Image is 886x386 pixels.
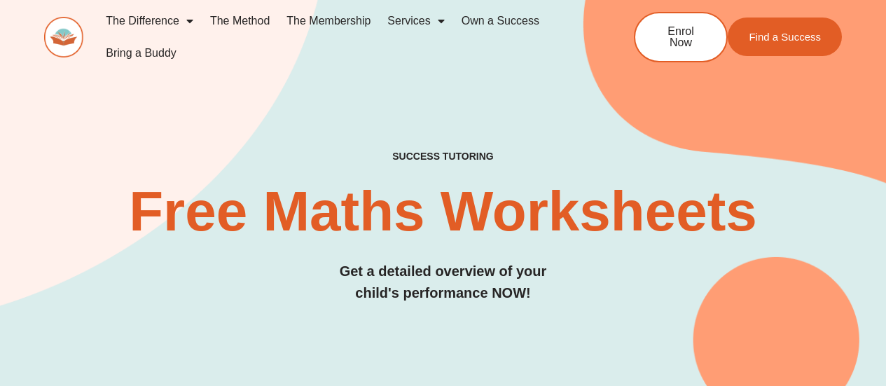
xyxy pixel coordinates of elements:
[97,5,202,37] a: The Difference
[728,18,842,56] a: Find a Success
[749,32,821,42] span: Find a Success
[97,5,588,69] nav: Menu
[453,5,548,37] a: Own a Success
[656,26,705,48] span: Enrol Now
[44,184,842,240] h2: Free Maths Worksheets​
[634,12,728,62] a: Enrol Now
[202,5,278,37] a: The Method
[44,151,842,163] h4: SUCCESS TUTORING​
[97,37,185,69] a: Bring a Buddy
[278,5,379,37] a: The Membership
[44,261,842,304] h3: Get a detailed overview of your child's performance NOW!
[379,5,452,37] a: Services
